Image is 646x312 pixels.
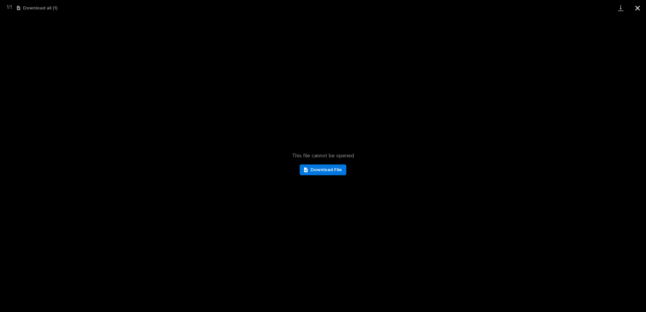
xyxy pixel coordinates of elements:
span: 1 [10,4,12,10]
a: Download File [300,164,346,175]
span: Download File [310,167,342,172]
span: This file cannot be opened [292,153,354,159]
span: 1 [7,4,8,10]
button: Download all (1) [17,6,57,10]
